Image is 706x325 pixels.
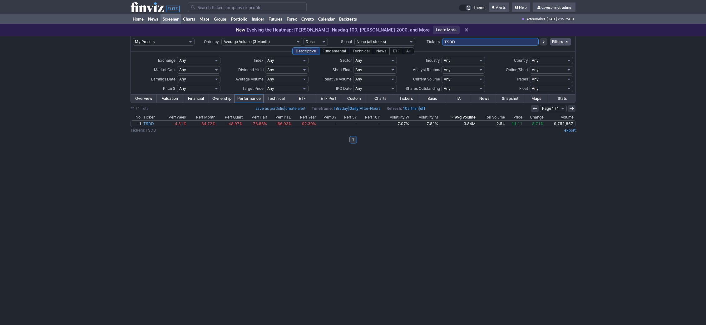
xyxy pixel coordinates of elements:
[387,105,425,112] span: | |
[142,121,160,127] a: TSDD
[160,114,187,120] th: Perf Week
[514,58,528,63] span: Country
[200,121,215,126] span: -34.72%
[410,121,439,127] a: 7.81%
[131,14,146,24] a: Home
[545,121,575,127] a: 9,751,867
[244,114,268,120] th: Perf Half
[146,14,160,24] a: News
[403,47,414,55] div: All
[319,47,349,55] div: Fundamental
[349,47,373,55] div: Technical
[387,106,402,111] b: Refresh:
[181,14,197,24] a: Charts
[142,114,160,120] th: Ticker
[151,77,175,81] span: Earnings Date
[526,14,547,24] span: Aftermarket ·
[532,121,544,126] span: 8.71%
[489,2,509,12] a: Alerts
[188,2,307,12] input: Search
[131,114,142,120] th: No.
[381,121,410,127] a: 7.07%
[285,106,305,111] a: create alert
[249,14,266,24] a: Insider
[317,121,338,127] a: -
[471,95,497,103] a: News
[406,86,440,91] span: Shares Outstanding
[533,2,575,12] a: cavespringtrading
[293,114,317,120] th: Perf Year
[197,14,212,24] a: Maps
[541,5,571,10] span: cavespringtrading
[358,121,381,127] a: -
[236,27,247,32] span: New:
[420,106,425,111] a: off
[312,105,380,112] span: | |
[212,14,229,24] a: Groups
[244,121,268,127] a: -78.83%
[381,114,410,120] th: Volatility W
[550,38,571,46] a: Filters
[445,95,471,103] a: TA
[204,39,219,44] span: Order by
[131,95,157,103] a: Overview
[216,114,243,120] th: Perf Quart
[160,121,187,127] a: -4.31%
[426,58,440,63] span: Industry
[268,114,293,120] th: Perf YTD
[393,95,419,103] a: Tickers
[315,95,341,103] a: ETF Perf
[506,121,523,127] a: 11.11
[497,95,523,103] a: Snapshot
[323,77,352,81] span: Relative Volume
[131,105,150,112] div: #1 / 1 Total
[316,14,337,24] a: Calendar
[506,67,528,72] span: Option/Short
[160,14,181,24] a: Screener
[547,14,574,24] span: [DATE] 7:15 PM ET
[300,121,316,126] span: -92.30%
[242,86,264,91] span: Target Price
[523,121,545,127] a: 8.71%
[476,121,506,127] a: 2.54
[433,26,460,34] a: Learn More
[187,114,216,120] th: Perf Month
[163,86,175,91] span: Price $
[411,106,419,111] a: 1min
[358,114,381,120] th: Perf 10Y
[236,27,430,33] p: Evolving the Heatmap: [PERSON_NAME], Nasdaq 100, [PERSON_NAME] 2000, and More
[523,95,549,103] a: Maps
[413,67,440,72] span: Analyst Recom.
[235,95,263,103] a: Performance
[511,121,522,126] span: 11.11
[158,58,175,63] span: Exchange
[289,95,315,103] a: ETF
[317,114,338,120] th: Perf 3Y
[227,121,243,126] span: -48.97%
[131,128,146,133] b: Tickers:
[157,95,183,103] a: Valuation
[523,114,545,120] th: Change
[154,67,175,72] span: Market Cap.
[183,95,209,103] a: Financial
[338,121,358,127] a: -
[340,58,352,63] span: Sector
[516,77,528,81] span: Trades
[131,121,142,127] a: 1
[268,121,293,127] a: -66.93%
[473,4,486,11] span: Theme
[564,128,575,133] a: export
[255,106,284,111] a: save as portfolio
[419,95,445,103] a: Basic
[276,121,292,126] span: -66.93%
[284,14,299,24] a: Forex
[439,121,477,127] a: 3.84M
[336,86,352,91] span: IPO Date
[341,95,367,103] a: Custom
[292,47,319,55] div: Descriptive
[341,39,352,44] span: Signal
[235,77,264,81] span: Average Volume
[403,106,409,111] a: 10s
[519,86,528,91] span: Float
[254,58,264,63] span: Index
